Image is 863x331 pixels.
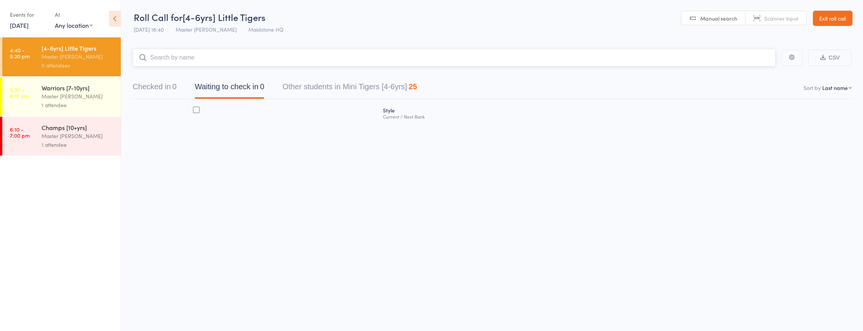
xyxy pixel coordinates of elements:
div: 25 [408,82,417,91]
button: Waiting to check in0 [195,79,264,99]
span: Master [PERSON_NAME] [176,26,237,33]
a: 6:10 -7:00 pmChamps [10+yrs]Master [PERSON_NAME]1 attendee [2,117,121,156]
div: Champs [10+yrs] [42,123,114,132]
button: CSV [808,50,852,66]
a: 4:40 -5:20 pm[4-6yrs] Little TigersMaster [PERSON_NAME]0 attendees [2,37,121,76]
div: [4-6yrs] Little Tigers [42,44,114,52]
span: [4-6yrs] Little Tigers [183,11,266,23]
input: Search by name [133,49,775,66]
span: [DATE] 16:40 [134,26,164,33]
div: Warriors [7-10yrs] [42,84,114,92]
div: Current / Next Rank [383,114,849,119]
a: [DATE] [10,21,29,29]
div: 0 attendees [42,61,114,70]
div: Style [380,103,852,123]
label: Sort by [804,84,821,92]
div: Master [PERSON_NAME] [42,92,114,101]
div: Events for [10,8,47,21]
div: At [55,8,93,21]
div: Master [PERSON_NAME] [42,132,114,140]
span: Manual search [700,14,737,22]
a: Exit roll call [813,11,852,26]
div: Any location [55,21,93,29]
div: Last name [822,84,848,92]
time: 6:10 - 7:00 pm [10,126,30,138]
div: Master [PERSON_NAME] [42,52,114,61]
time: 5:20 - 6:10 pm [10,87,29,99]
div: 1 attendee [42,140,114,149]
button: Other students in Mini Tigers [4-6yrs]25 [282,79,417,99]
button: Checked in0 [133,79,176,99]
div: 0 [260,82,264,91]
span: Scanner input [764,14,799,22]
span: Maidstone HQ [248,26,283,33]
time: 4:40 - 5:20 pm [10,47,30,59]
a: 5:20 -6:10 pmWarriors [7-10yrs]Master [PERSON_NAME]1 attendee [2,77,121,116]
div: 0 [172,82,176,91]
div: 1 attendee [42,101,114,109]
span: Roll Call for [134,11,183,23]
